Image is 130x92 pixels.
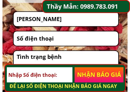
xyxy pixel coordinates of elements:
[75,67,123,83] p: NHẬN BÁO GIÁ
[15,31,117,46] input: Số điện thoại
[7,67,72,83] input: Nhập Số điện thoại:
[47,2,128,11] a: Thầy Mẫn: 0989.783.091
[10,82,123,90] h3: ĐỂ LẠI SỐ ĐIỆN THOẠI NHẬN BÁO GIÁ NGAY
[15,12,117,26] input: Họ và Tên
